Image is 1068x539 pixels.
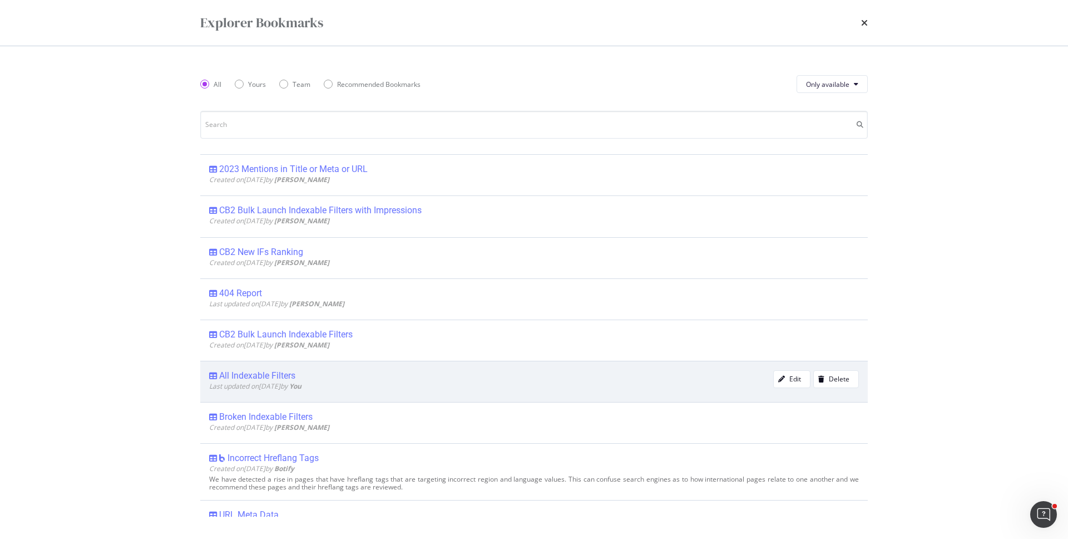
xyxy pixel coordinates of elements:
div: Yours [248,80,266,89]
div: All Indexable Filters [219,370,295,381]
b: [PERSON_NAME] [274,258,329,267]
div: CB2 Bulk Launch Indexable Filters with Impressions [219,205,422,216]
div: Recommended Bookmarks [337,80,421,89]
div: CB2 Bulk Launch Indexable Filters [219,329,353,340]
div: We have detected a rise in pages that have hreflang tags that are targeting incorrect region and ... [209,476,859,491]
div: Edit [789,374,801,384]
b: [PERSON_NAME] [274,340,329,350]
div: 404 Report [219,288,262,299]
div: Team [293,80,310,89]
div: 2023 Mentions in Title or Meta or URL [219,164,368,175]
div: Incorrect Hreflang Tags [228,453,319,464]
div: CB2 New IFs Ranking [219,247,303,258]
button: Delete [813,370,859,388]
div: Team [279,80,310,89]
b: [PERSON_NAME] [274,175,329,184]
b: You [289,381,301,391]
div: All [200,80,221,89]
button: Edit [773,370,810,388]
span: Last updated on [DATE] by [209,381,301,391]
b: [PERSON_NAME] [274,216,329,226]
div: URL Meta Data [219,509,279,521]
b: [PERSON_NAME] [274,423,329,432]
div: times [861,13,868,32]
div: Recommended Bookmarks [324,80,421,89]
iframe: Intercom live chat [1030,501,1057,528]
span: Created on [DATE] by [209,175,329,184]
b: [PERSON_NAME] [289,299,344,308]
span: Created on [DATE] by [209,464,294,473]
div: Yours [235,80,266,89]
div: Delete [829,374,849,384]
span: Created on [DATE] by [209,423,329,432]
input: Search [200,111,868,139]
div: Explorer Bookmarks [200,13,323,32]
span: Only available [806,80,849,89]
span: Created on [DATE] by [209,258,329,267]
b: Botify [274,464,294,473]
div: All [214,80,221,89]
span: Created on [DATE] by [209,216,329,226]
span: Last updated on [DATE] by [209,299,344,308]
span: Created on [DATE] by [209,340,329,350]
button: Only available [797,75,868,93]
div: Broken Indexable Filters [219,411,313,423]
